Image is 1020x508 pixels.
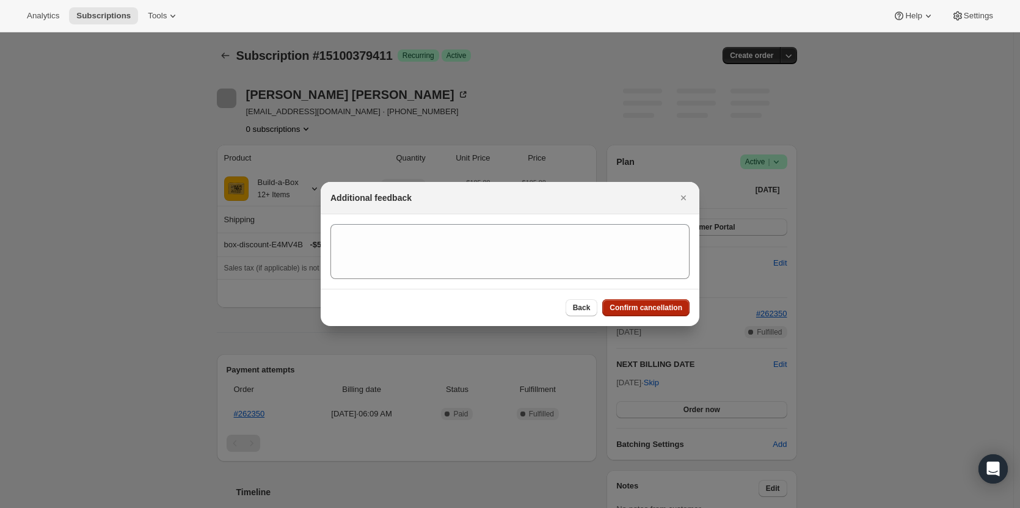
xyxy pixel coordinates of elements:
button: Settings [944,7,1000,24]
span: Subscriptions [76,11,131,21]
span: Help [905,11,922,21]
button: Subscriptions [69,7,138,24]
span: Confirm cancellation [610,303,682,313]
span: Analytics [27,11,59,21]
h2: Additional feedback [330,192,412,204]
span: Tools [148,11,167,21]
button: Analytics [20,7,67,24]
span: Settings [964,11,993,21]
button: Help [886,7,941,24]
button: Back [566,299,598,316]
div: Open Intercom Messenger [978,454,1008,484]
button: Tools [140,7,186,24]
span: Back [573,303,591,313]
button: Close [675,189,692,206]
button: Confirm cancellation [602,299,690,316]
